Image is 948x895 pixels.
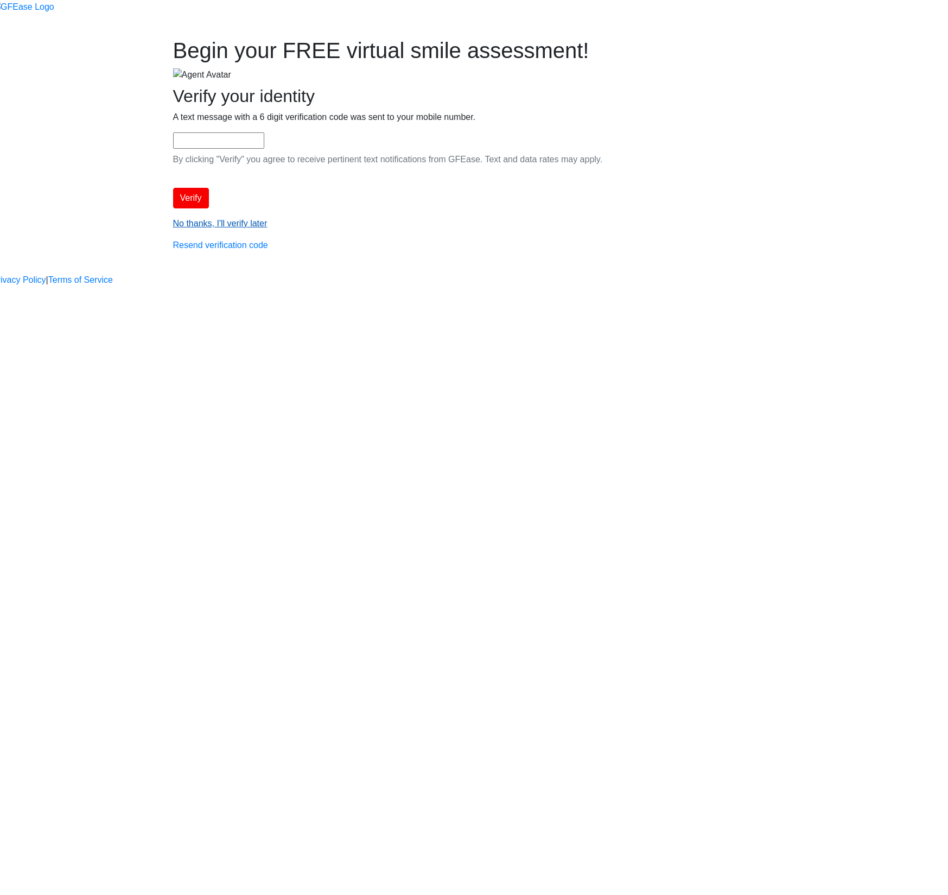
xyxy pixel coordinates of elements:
p: A text message with a 6 digit verification code was sent to your mobile number. [173,111,775,124]
h1: Begin your FREE virtual smile assessment! [173,37,775,64]
a: Resend verification code [173,240,268,250]
h2: Verify your identity [173,86,775,106]
a: Terms of Service [48,274,113,287]
a: No thanks, I'll verify later [173,219,268,228]
a: | [46,274,48,287]
p: By clicking "Verify" you agree to receive pertinent text notifications from GFEase. Text and data... [173,153,775,166]
button: Verify [173,188,209,208]
img: Agent Avatar [173,68,231,81]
